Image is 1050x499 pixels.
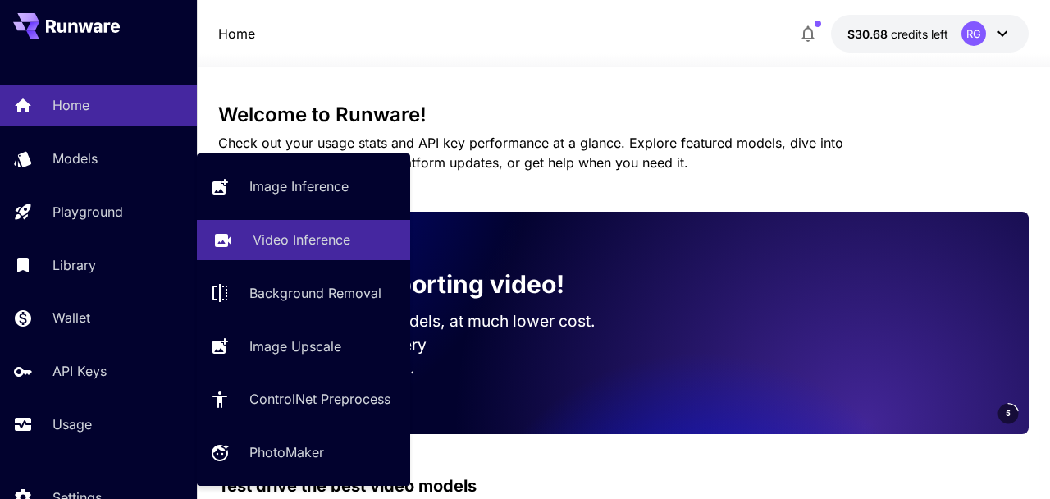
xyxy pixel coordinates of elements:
[52,95,89,115] p: Home
[52,202,123,222] p: Playground
[290,266,564,303] p: Now supporting video!
[218,24,255,43] p: Home
[249,283,381,303] p: Background Removal
[197,379,410,419] a: ControlNet Preprocess
[52,308,90,327] p: Wallet
[197,167,410,207] a: Image Inference
[218,24,255,43] nav: breadcrumb
[197,433,410,473] a: PhotoMaker
[218,474,477,498] p: Test drive the best video models
[197,220,410,260] a: Video Inference
[249,336,341,356] p: Image Upscale
[218,103,1029,126] h3: Welcome to Runware!
[891,27,948,41] span: credits left
[52,414,92,434] p: Usage
[52,255,96,275] p: Library
[197,273,410,314] a: Background Removal
[847,27,891,41] span: $30.68
[961,21,986,46] div: RG
[218,135,843,171] span: Check out your usage stats and API key performance at a glance. Explore featured models, dive int...
[249,389,390,409] p: ControlNet Preprocess
[831,15,1029,53] button: $30.68
[244,309,597,333] p: Run the best video models, at much lower cost.
[197,326,410,366] a: Image Upscale
[253,230,350,249] p: Video Inference
[249,442,324,462] p: PhotoMaker
[249,176,349,196] p: Image Inference
[52,361,107,381] p: API Keys
[52,149,98,168] p: Models
[847,25,948,43] div: $30.68
[244,333,597,381] p: Save up to $50 for every 1000 Seedance assets.
[1006,407,1011,419] span: 5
